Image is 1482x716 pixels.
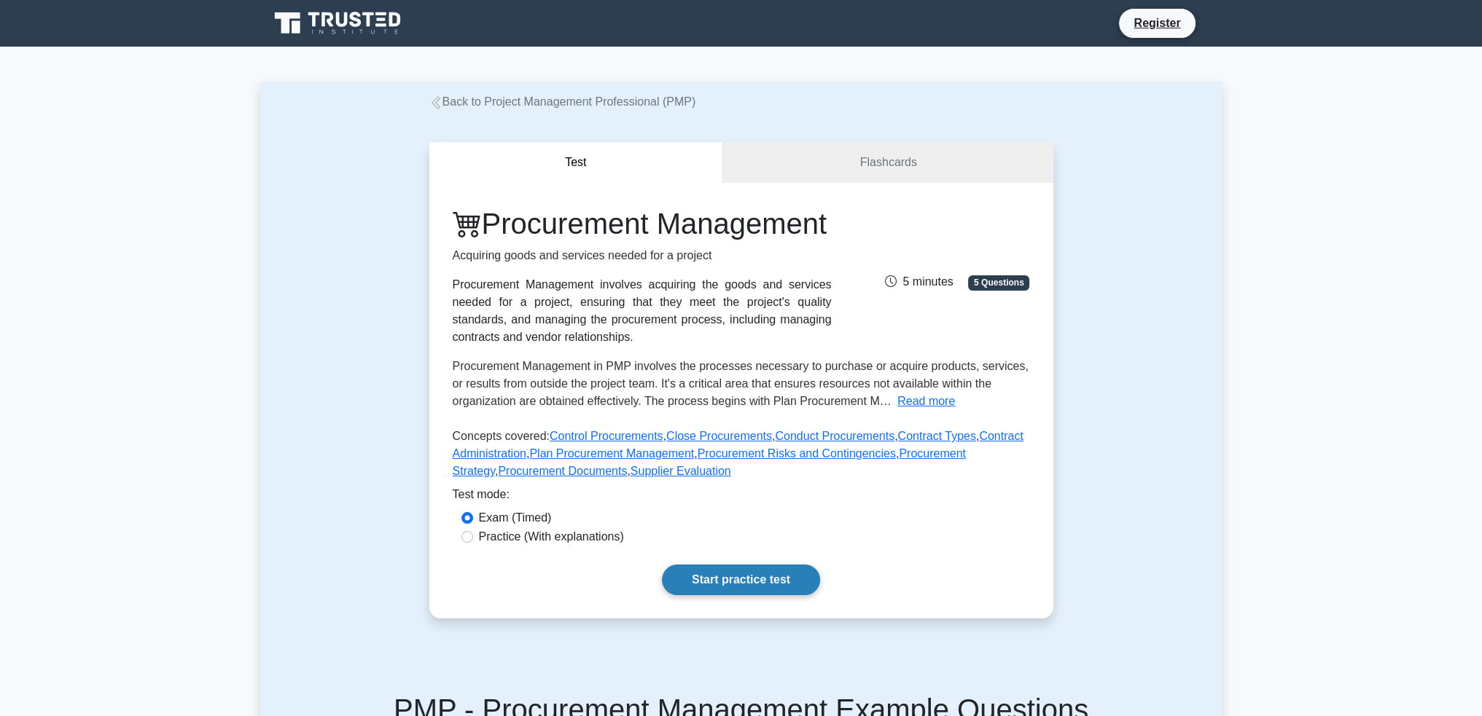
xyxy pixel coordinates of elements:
label: Exam (Timed) [479,509,552,527]
div: Procurement Management involves acquiring the goods and services needed for a project, ensuring t... [453,276,832,346]
span: 5 minutes [885,275,953,288]
label: Practice (With explanations) [479,528,624,546]
a: Conduct Procurements [775,430,894,442]
a: Procurement Risks and Contingencies [698,447,896,460]
a: Flashcards [723,142,1053,184]
p: Concepts covered: , , , , , , , , , [453,428,1030,486]
a: Start practice test [662,564,820,595]
button: Read more [897,393,955,410]
a: Plan Procurement Management [529,447,694,460]
a: Contract Types [897,430,975,442]
a: Register [1125,14,1189,32]
p: Acquiring goods and services needed for a project [453,247,832,264]
div: Test mode: [453,486,1030,509]
a: Supplier Evaluation [631,465,731,477]
span: Procurement Management in PMP involves the processes necessary to purchase or acquire products, s... [453,360,1029,407]
button: Test [429,142,724,184]
a: Close Procurements [666,430,772,442]
h1: Procurement Management [453,206,832,241]
a: Back to Project Management Professional (PMP) [429,95,696,108]
span: 5 Questions [968,275,1029,290]
a: Control Procurements [550,430,663,442]
a: Procurement Documents [498,465,627,477]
